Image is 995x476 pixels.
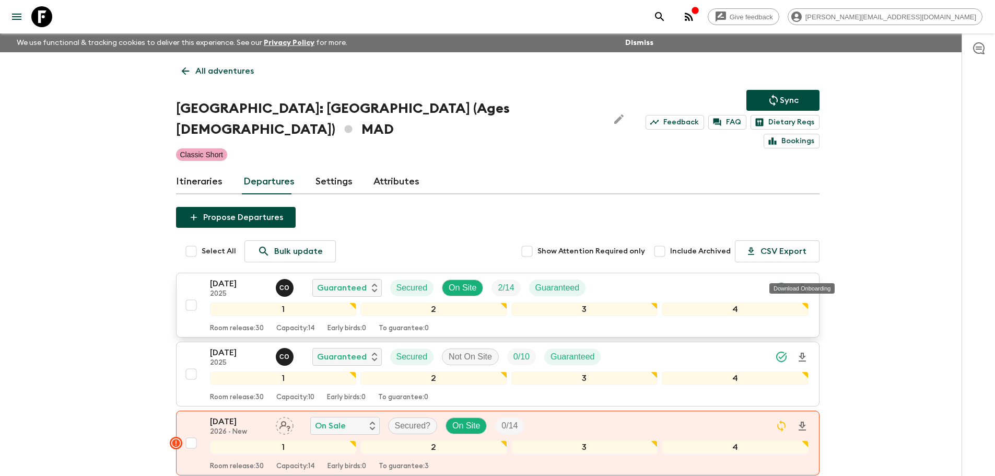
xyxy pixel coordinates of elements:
button: [DATE]2025Chama OuammiGuaranteedSecuredNot On SiteTrip FillGuaranteed1234Room release:30Capacity:... [176,342,820,407]
div: 1 [210,440,357,454]
button: Propose Departures [176,207,296,228]
div: 4 [662,440,809,454]
p: C O [279,284,289,292]
div: Trip Fill [491,280,520,296]
p: Room release: 30 [210,324,264,333]
button: menu [6,6,27,27]
svg: Download Onboarding [796,420,809,433]
p: On Site [452,420,480,432]
p: [DATE] [210,277,267,290]
p: Capacity: 10 [276,393,314,402]
p: 2025 [210,359,267,367]
button: CO [276,279,296,297]
button: search adventures [649,6,670,27]
div: 3 [511,303,658,316]
div: 2 [360,303,507,316]
p: Bulk update [274,245,323,258]
p: Sync [780,94,799,107]
a: Give feedback [708,8,779,25]
a: Bookings [764,134,820,148]
div: Secured [390,280,434,296]
div: 2 [360,440,507,454]
p: Classic Short [180,149,223,160]
a: Feedback [646,115,704,130]
p: 0 / 14 [501,420,518,432]
p: Capacity: 14 [276,462,315,471]
span: Chama Ouammi [276,282,296,291]
div: On Site [446,417,487,434]
p: 2 / 14 [498,282,514,294]
p: On Site [449,282,476,294]
span: Include Archived [670,246,731,257]
div: Trip Fill [507,349,536,365]
a: Bulk update [244,240,336,262]
p: Guaranteed [317,351,367,363]
div: 1 [210,303,357,316]
h1: [GEOGRAPHIC_DATA]: [GEOGRAPHIC_DATA] (Ages [DEMOGRAPHIC_DATA]) MAD [176,98,600,140]
svg: Sync Required - Changes detected [775,420,788,432]
p: Guaranteed [551,351,595,363]
div: 3 [511,440,658,454]
p: Guaranteed [317,282,367,294]
p: We use functional & tracking cookies to deliver this experience. See our for more. [13,33,352,52]
span: Show Attention Required only [537,246,645,257]
a: FAQ [708,115,746,130]
div: Download Onboarding [769,283,835,294]
p: Not On Site [449,351,492,363]
svg: Synced Successfully [775,351,788,363]
p: 0 / 10 [513,351,530,363]
button: Sync adventure departures to the booking engine [746,90,820,111]
a: Privacy Policy [264,39,314,47]
p: All adventures [195,65,254,77]
div: 4 [662,371,809,385]
p: C O [279,353,289,361]
p: Guaranteed [535,282,580,294]
p: Capacity: 14 [276,324,315,333]
p: Early birds: 0 [327,462,366,471]
p: On Sale [315,420,346,432]
div: 3 [511,371,658,385]
div: 1 [210,371,357,385]
p: Secured [396,351,428,363]
a: Attributes [373,169,419,194]
button: [DATE]2026 - NewAssign pack leaderOn SaleSecured?On SiteTrip Fill1234Room release:30Capacity:14Ea... [176,411,820,475]
a: Dietary Reqs [751,115,820,130]
div: Secured [390,349,434,365]
a: Settings [315,169,353,194]
div: 2 [360,371,507,385]
span: Select All [202,246,236,257]
p: Secured? [395,420,431,432]
p: Room release: 30 [210,393,264,402]
span: Assign pack leader [276,420,294,428]
p: Room release: 30 [210,462,264,471]
div: On Site [442,280,483,296]
p: Secured [396,282,428,294]
svg: Download Onboarding [796,351,809,364]
div: [PERSON_NAME][EMAIL_ADDRESS][DOMAIN_NAME] [788,8,982,25]
p: To guarantee: 3 [379,462,429,471]
p: 2026 - New [210,428,267,436]
p: Early birds: 0 [327,324,366,333]
a: All adventures [176,61,260,82]
p: [DATE] [210,415,267,428]
div: Secured? [388,417,438,434]
button: [DATE]2025Chama OuammiGuaranteedSecuredOn SiteTrip FillGuaranteed1234Room release:30Capacity:14Ea... [176,273,820,338]
p: 2025 [210,290,267,298]
p: To guarantee: 0 [379,324,429,333]
button: Dismiss [623,36,656,50]
a: Departures [243,169,295,194]
button: CSV Export [735,240,820,262]
p: To guarantee: 0 [378,393,428,402]
p: Early birds: 0 [327,393,366,402]
span: [PERSON_NAME][EMAIL_ADDRESS][DOMAIN_NAME] [800,13,982,21]
p: [DATE] [210,346,267,359]
button: Edit Adventure Title [608,98,629,140]
div: 4 [662,303,809,316]
span: Chama Ouammi [276,351,296,359]
div: Not On Site [442,349,499,365]
button: CO [276,348,296,366]
span: Give feedback [724,13,779,21]
a: Itineraries [176,169,223,194]
div: Trip Fill [495,417,524,434]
